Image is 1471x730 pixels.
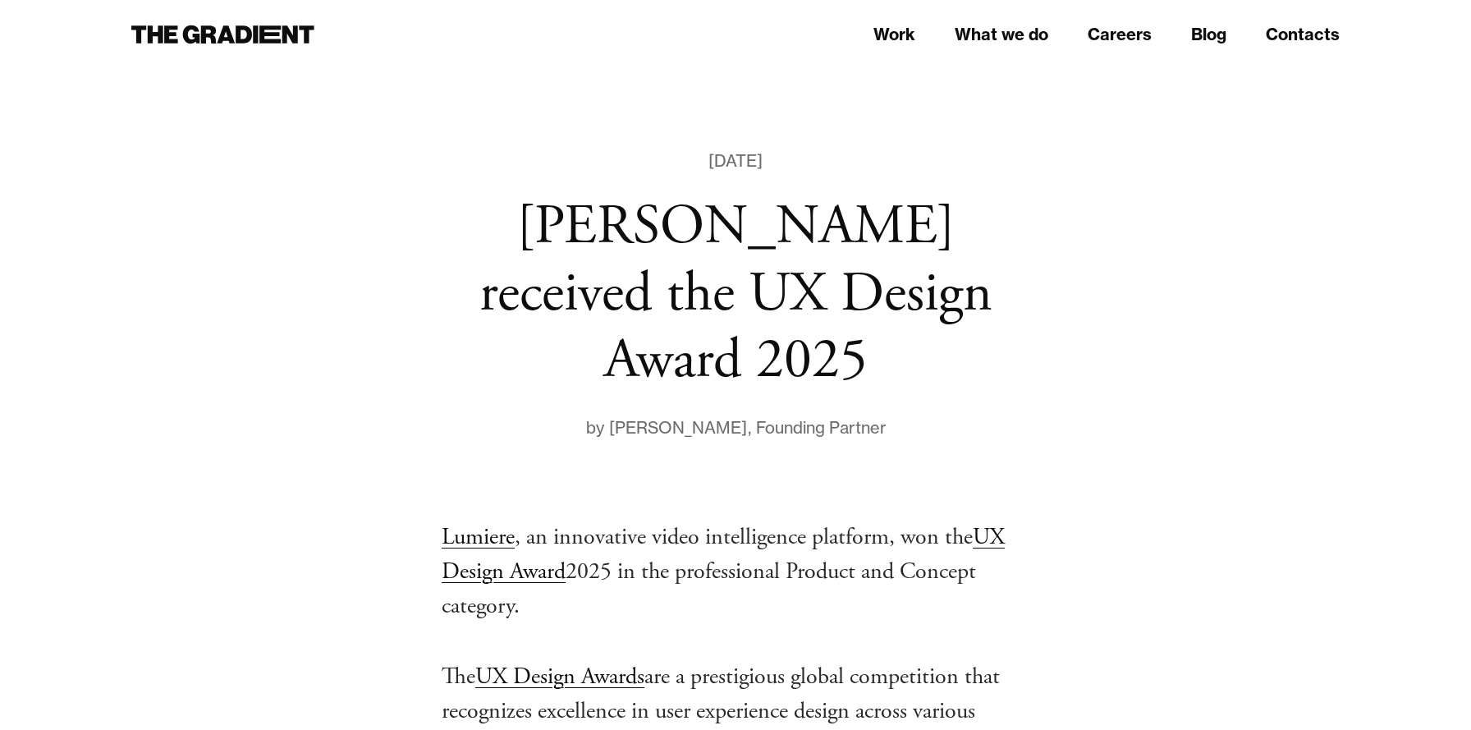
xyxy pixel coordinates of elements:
div: [PERSON_NAME] [609,415,747,441]
a: Careers [1088,22,1152,47]
a: Lumiere [442,522,515,552]
div: [DATE] [708,148,763,174]
a: UX Design Awards [475,662,644,691]
a: What we do [955,22,1048,47]
h1: [PERSON_NAME] received the UX Design Award 2025 [442,194,1029,395]
a: Blog [1191,22,1226,47]
div: by [585,415,609,441]
div: , [747,415,756,441]
p: , an innovative video intelligence platform, won the 2025 in the professional Product and Concept... [442,520,1029,623]
a: UX Design Awar [442,522,1005,586]
a: Contacts [1266,22,1340,47]
div: Founding Partner [756,415,887,441]
a: Work [873,22,915,47]
a: d [554,557,566,586]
